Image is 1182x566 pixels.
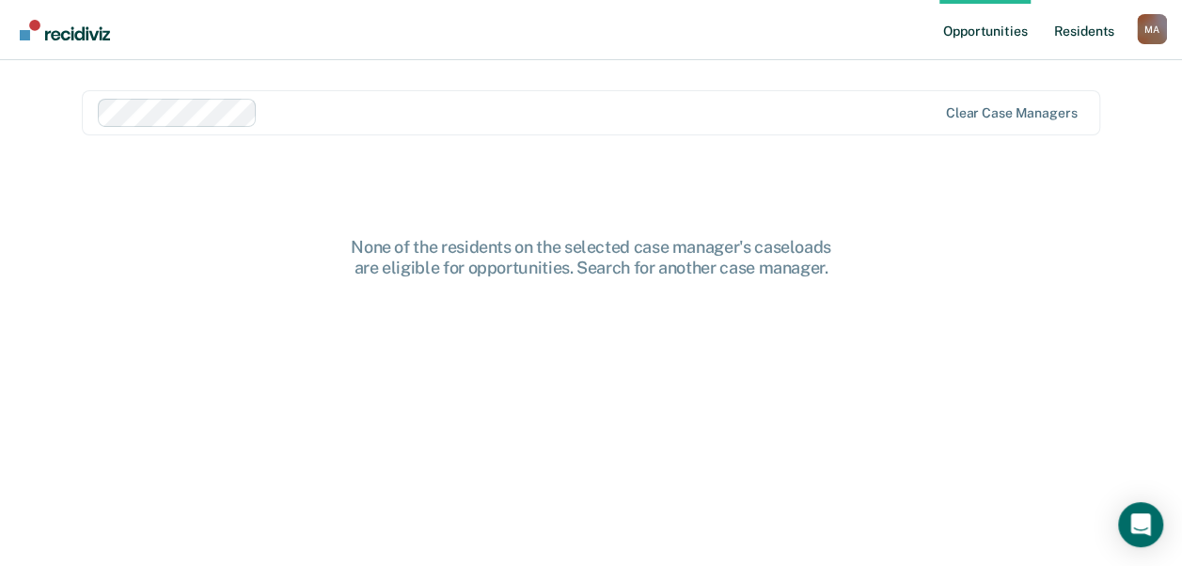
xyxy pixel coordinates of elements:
[290,237,891,277] div: None of the residents on the selected case manager's caseloads are eligible for opportunities. Se...
[20,20,110,40] img: Recidiviz
[1137,14,1167,44] div: M A
[946,105,1077,121] div: Clear case managers
[1137,14,1167,44] button: Profile dropdown button
[1118,502,1163,547] div: Open Intercom Messenger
